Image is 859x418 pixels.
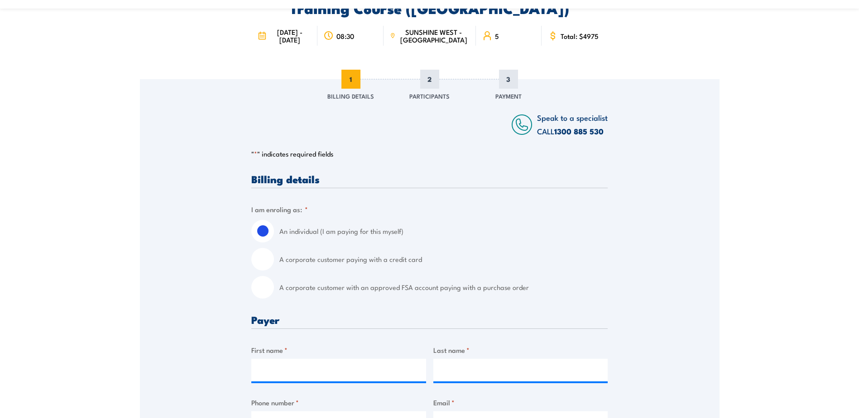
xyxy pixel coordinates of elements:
span: Total: $4975 [561,32,599,40]
span: 1 [341,70,360,89]
span: 2 [420,70,439,89]
legend: I am enroling as: [251,204,308,214]
span: SUNSHINE WEST - [GEOGRAPHIC_DATA] [398,28,469,43]
span: Participants [409,91,450,100]
span: 08:30 [336,32,354,40]
span: Billing Details [327,91,374,100]
span: 5 [495,32,499,40]
label: First name [251,345,426,355]
span: Speak to a specialist CALL [537,112,608,137]
p: " " indicates required fields [251,149,608,158]
span: [DATE] - [DATE] [269,28,311,43]
label: A corporate customer paying with a credit card [279,248,608,271]
label: An individual (I am paying for this myself) [279,220,608,242]
label: Email [433,397,608,408]
label: A corporate customer with an approved FSA account paying with a purchase order [279,276,608,299]
h3: Payer [251,314,608,325]
label: Last name [433,345,608,355]
label: Phone number [251,397,426,408]
h3: Billing details [251,174,608,184]
a: 1300 885 530 [554,125,604,137]
span: Payment [495,91,522,100]
span: 3 [499,70,518,89]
